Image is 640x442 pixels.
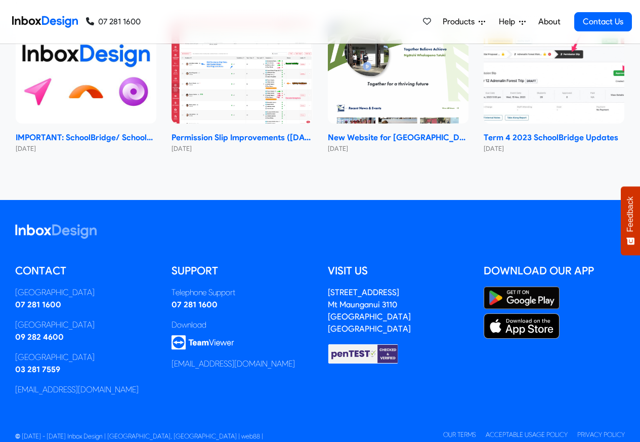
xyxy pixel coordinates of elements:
a: IMPORTANT: SchoolBridge/ SchoolPoint Data- Sharing Information- NEW 2024 IMPORTANT: SchoolBridge/... [16,18,156,154]
a: 07 281 1600 [86,16,141,28]
div: Telephone Support [172,287,313,299]
span: Help [499,16,519,28]
a: Acceptable Usage Policy [486,431,568,438]
img: logo_inboxdesign_white.svg [15,224,97,239]
strong: Permission Slip Improvements ([DATE]) [172,132,312,144]
strong: IMPORTANT: SchoolBridge/ SchoolPoint Data- Sharing Information- NEW 2024 [16,132,156,144]
img: Google Play Store [484,287,560,309]
a: About [535,12,563,32]
div: [GEOGRAPHIC_DATA] [15,287,156,299]
a: 07 281 1600 [172,300,218,309]
button: Feedback - Show survey [621,186,640,255]
div: Download [172,319,313,331]
a: 09 282 4600 [15,332,64,342]
small: [DATE] [16,144,156,153]
span: Feedback [626,196,635,232]
div: [GEOGRAPHIC_DATA] [15,351,156,364]
small: [DATE] [484,144,624,153]
small: [DATE] [328,144,468,153]
a: [EMAIL_ADDRESS][DOMAIN_NAME] [15,385,139,394]
h5: Contact [15,263,156,278]
img: Permission Slip Improvements (June 2024) [172,18,312,124]
a: [STREET_ADDRESS]Mt Maunganui 3110[GEOGRAPHIC_DATA][GEOGRAPHIC_DATA] [328,288,411,334]
a: 03 281 7559 [15,365,60,374]
a: Term 4 2023 SchoolBridge Updates Term 4 2023 SchoolBridge Updates [DATE] [484,18,624,154]
a: [EMAIL_ADDRESS][DOMAIN_NAME] [172,359,295,369]
a: Our Terms [443,431,476,438]
strong: Term 4 2023 SchoolBridge Updates [484,132,624,144]
span: © [DATE] - [DATE] Inbox Design | [GEOGRAPHIC_DATA], [GEOGRAPHIC_DATA] | web88 | [15,432,263,440]
a: Permission Slip Improvements (June 2024) Permission Slip Improvements ([DATE]) [DATE] [172,18,312,154]
a: Products [439,12,489,32]
img: Checked & Verified by penTEST [328,343,399,365]
h5: Support [172,263,313,278]
a: Help [495,12,530,32]
img: Apple App Store [484,313,560,339]
a: 07 281 1600 [15,300,61,309]
img: logo_teamviewer.svg [172,335,234,350]
div: [GEOGRAPHIC_DATA] [15,319,156,331]
img: New Website for Whangaparāoa College [328,18,468,124]
a: Contact Us [574,12,632,31]
a: Privacy Policy [577,431,625,438]
a: New Website for Whangaparāoa College New Website for [GEOGRAPHIC_DATA] [DATE] [328,18,468,154]
strong: New Website for [GEOGRAPHIC_DATA] [328,132,468,144]
img: Term 4 2023 SchoolBridge Updates [484,18,624,124]
address: [STREET_ADDRESS] Mt Maunganui 3110 [GEOGRAPHIC_DATA] [GEOGRAPHIC_DATA] [328,288,411,334]
a: Checked & Verified by penTEST [328,348,399,358]
small: [DATE] [172,144,312,153]
h5: Visit us [328,263,469,278]
h5: Download our App [484,263,625,278]
span: Products [443,16,479,28]
img: IMPORTANT: SchoolBridge/ SchoolPoint Data- Sharing Information- NEW 2024 [16,18,156,124]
